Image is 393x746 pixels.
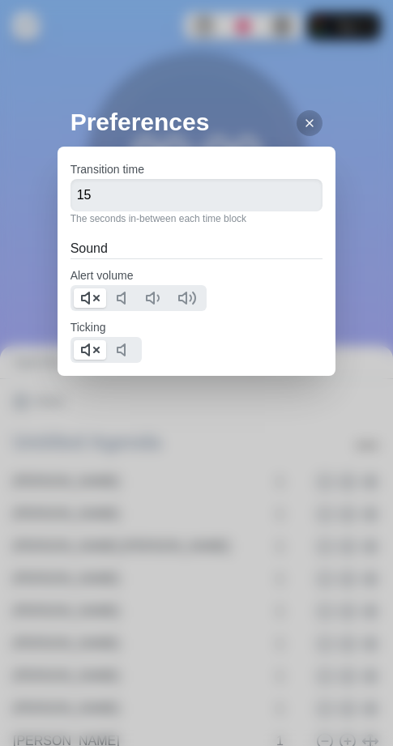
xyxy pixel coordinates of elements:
label: Transition time [70,163,144,176]
label: Ticking [70,321,106,334]
h2: Preferences [70,104,336,140]
label: Alert volume [70,269,134,282]
p: The seconds in-between each time block [70,211,323,226]
h2: Sound [70,239,323,258]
